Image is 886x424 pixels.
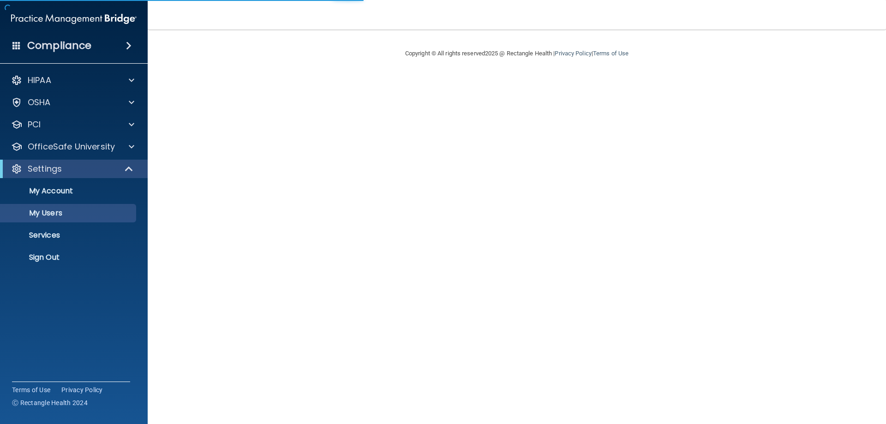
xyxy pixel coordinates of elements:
[6,209,132,218] p: My Users
[28,119,41,130] p: PCI
[28,97,51,108] p: OSHA
[6,253,132,262] p: Sign Out
[28,141,115,152] p: OfficeSafe University
[11,10,137,28] img: PMB logo
[61,385,103,394] a: Privacy Policy
[12,385,50,394] a: Terms of Use
[28,75,51,86] p: HIPAA
[593,50,629,57] a: Terms of Use
[28,163,62,174] p: Settings
[6,186,132,196] p: My Account
[6,231,132,240] p: Services
[11,141,134,152] a: OfficeSafe University
[27,39,91,52] h4: Compliance
[11,75,134,86] a: HIPAA
[11,163,134,174] a: Settings
[348,39,685,68] div: Copyright © All rights reserved 2025 @ Rectangle Health | |
[555,50,591,57] a: Privacy Policy
[11,97,134,108] a: OSHA
[12,398,88,407] span: Ⓒ Rectangle Health 2024
[11,119,134,130] a: PCI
